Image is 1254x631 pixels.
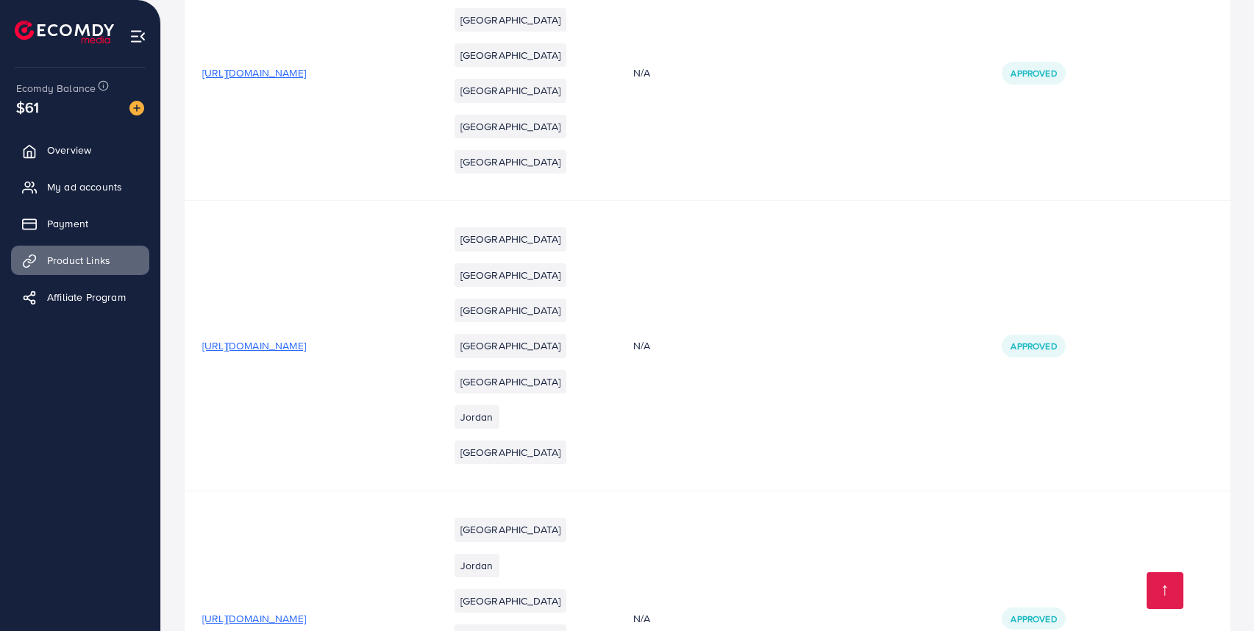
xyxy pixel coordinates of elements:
a: Affiliate Program [11,282,149,312]
li: Jordan [455,405,499,429]
li: [GEOGRAPHIC_DATA] [455,43,567,67]
span: Product Links [47,253,110,268]
li: [GEOGRAPHIC_DATA] [455,370,567,393]
span: N/A [633,611,650,626]
li: [GEOGRAPHIC_DATA] [455,227,567,251]
span: [URL][DOMAIN_NAME] [202,611,306,626]
span: $61 [16,96,39,118]
li: [GEOGRAPHIC_DATA] [455,334,567,357]
li: [GEOGRAPHIC_DATA] [455,8,567,32]
span: [URL][DOMAIN_NAME] [202,338,306,353]
li: [GEOGRAPHIC_DATA] [455,150,567,174]
span: Approved [1011,67,1056,79]
span: Approved [1011,340,1056,352]
li: [GEOGRAPHIC_DATA] [455,518,567,541]
li: [GEOGRAPHIC_DATA] [455,589,567,613]
li: [GEOGRAPHIC_DATA] [455,115,567,138]
li: [GEOGRAPHIC_DATA] [455,79,567,102]
a: My ad accounts [11,172,149,202]
img: menu [129,28,146,45]
span: Overview [47,143,91,157]
span: N/A [633,65,650,80]
li: [GEOGRAPHIC_DATA] [455,263,567,287]
li: Jordan [455,554,499,577]
iframe: Chat [1191,565,1243,620]
span: My ad accounts [47,179,122,194]
a: Overview [11,135,149,165]
li: [GEOGRAPHIC_DATA] [455,299,567,322]
span: Ecomdy Balance [16,81,96,96]
a: Product Links [11,246,149,275]
span: Affiliate Program [47,290,126,304]
span: N/A [633,338,650,353]
span: [URL][DOMAIN_NAME] [202,65,306,80]
img: logo [15,21,114,43]
img: image [129,101,144,115]
li: [GEOGRAPHIC_DATA] [455,441,567,464]
a: Payment [11,209,149,238]
span: Payment [47,216,88,231]
span: Approved [1011,613,1056,625]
